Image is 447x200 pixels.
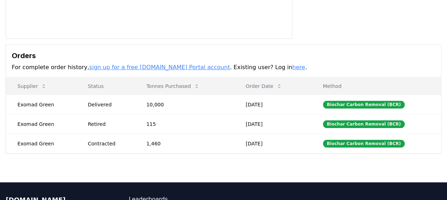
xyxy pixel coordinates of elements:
td: [DATE] [234,95,312,114]
p: Status [82,83,129,90]
p: For complete order history, . Existing user? Log in . [12,63,435,72]
div: Contracted [88,140,129,147]
div: Retired [88,121,129,128]
div: Biochar Carbon Removal (BCR) [323,120,405,128]
button: Supplier [12,79,52,93]
td: 115 [135,114,234,134]
div: Biochar Carbon Removal (BCR) [323,101,405,109]
p: Method [317,83,435,90]
div: Delivered [88,101,129,108]
td: 10,000 [135,95,234,114]
div: Biochar Carbon Removal (BCR) [323,140,405,148]
td: 1,460 [135,134,234,153]
td: [DATE] [234,134,312,153]
a: here [292,64,305,71]
a: sign up for a free [DOMAIN_NAME] Portal account [89,64,230,71]
td: Exomad Green [6,134,76,153]
button: Tonnes Purchased [141,79,205,93]
td: Exomad Green [6,114,76,134]
button: Order Date [240,79,288,93]
td: [DATE] [234,114,312,134]
td: Exomad Green [6,95,76,114]
h3: Orders [12,50,435,61]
